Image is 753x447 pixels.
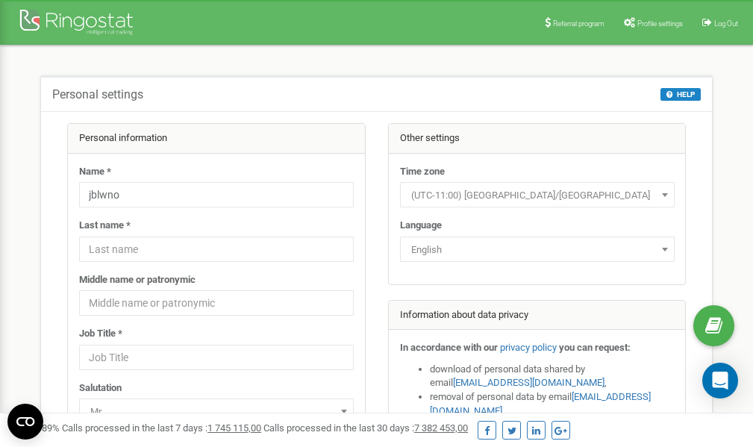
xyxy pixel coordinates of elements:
[389,124,686,154] div: Other settings
[500,342,557,353] a: privacy policy
[430,363,675,390] li: download of personal data shared by email ,
[553,19,604,28] span: Referral program
[79,381,122,396] label: Salutation
[637,19,683,28] span: Profile settings
[453,377,604,388] a: [EMAIL_ADDRESS][DOMAIN_NAME]
[68,124,365,154] div: Personal information
[400,237,675,262] span: English
[400,342,498,353] strong: In accordance with our
[79,398,354,424] span: Mr.
[702,363,738,398] div: Open Intercom Messenger
[79,273,196,287] label: Middle name or patronymic
[405,185,669,206] span: (UTC-11:00) Pacific/Midway
[389,301,686,331] div: Information about data privacy
[84,401,349,422] span: Mr.
[400,219,442,233] label: Language
[79,219,131,233] label: Last name *
[7,404,43,440] button: Open CMP widget
[400,182,675,207] span: (UTC-11:00) Pacific/Midway
[52,88,143,101] h5: Personal settings
[79,345,354,370] input: Job Title
[400,165,445,179] label: Time zone
[660,88,701,101] button: HELP
[263,422,468,434] span: Calls processed in the last 30 days :
[430,390,675,418] li: removal of personal data by email ,
[207,422,261,434] u: 1 745 115,00
[414,422,468,434] u: 7 382 453,00
[79,165,111,179] label: Name *
[62,422,261,434] span: Calls processed in the last 7 days :
[405,240,669,260] span: English
[79,237,354,262] input: Last name
[714,19,738,28] span: Log Out
[79,182,354,207] input: Name
[79,290,354,316] input: Middle name or patronymic
[79,327,122,341] label: Job Title *
[559,342,631,353] strong: you can request:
